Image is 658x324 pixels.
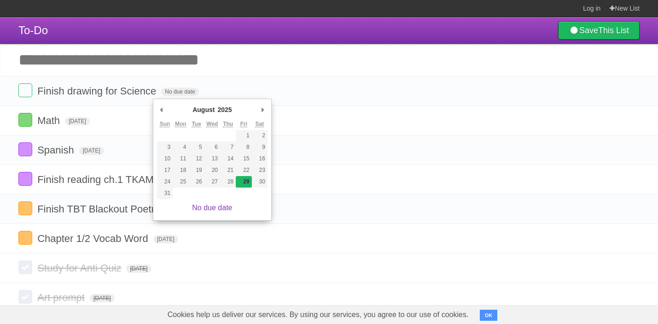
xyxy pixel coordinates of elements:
span: To-Do [18,24,48,36]
button: 7 [220,141,236,153]
button: 23 [252,165,268,176]
button: 5 [188,141,204,153]
button: 19 [188,165,204,176]
button: 15 [236,153,251,165]
button: 24 [157,176,173,188]
span: [DATE] [65,117,90,125]
span: No due date [161,88,198,96]
span: [DATE] [79,147,104,155]
span: [DATE] [153,235,178,243]
div: 2025 [216,103,233,117]
button: 26 [188,176,204,188]
button: 9 [252,141,268,153]
span: Cookies help us deliver our services. By using our services, you agree to our use of cookies. [158,306,478,324]
abbr: Friday [240,121,247,128]
button: 1 [236,130,251,141]
button: 14 [220,153,236,165]
span: [DATE] [126,265,151,273]
abbr: Sunday [160,121,170,128]
abbr: Wednesday [206,121,218,128]
label: Done [18,142,32,156]
label: Done [18,172,32,186]
span: Finish drawing for Science [37,85,158,97]
span: Math [37,115,62,126]
label: Done [18,113,32,127]
button: 29 [236,176,251,188]
abbr: Monday [175,121,186,128]
button: 3 [157,141,173,153]
label: Done [18,260,32,274]
label: Done [18,201,32,215]
abbr: Saturday [255,121,264,128]
button: 18 [173,165,188,176]
span: Art prompt [37,292,87,303]
button: 11 [173,153,188,165]
a: SaveThis List [558,21,640,40]
button: OK [480,310,498,321]
button: Previous Month [157,103,166,117]
button: 28 [220,176,236,188]
span: Study for Anti Quiz [37,262,123,274]
button: 30 [252,176,268,188]
button: 17 [157,165,173,176]
button: 25 [173,176,188,188]
abbr: Thursday [223,121,233,128]
abbr: Tuesday [192,121,201,128]
span: [DATE] [90,294,115,302]
span: Spanish [37,144,76,156]
label: Done [18,83,32,97]
label: Done [18,290,32,304]
a: No due date [192,204,232,212]
button: Next Month [258,103,268,117]
button: 16 [252,153,268,165]
button: 2 [252,130,268,141]
button: 21 [220,165,236,176]
button: 27 [204,176,220,188]
b: This List [598,26,629,35]
label: Done [18,231,32,245]
button: 12 [188,153,204,165]
button: 8 [236,141,251,153]
button: 6 [204,141,220,153]
button: 13 [204,153,220,165]
button: 10 [157,153,173,165]
div: August [191,103,216,117]
button: 4 [173,141,188,153]
span: Chapter 1/2 Vocab Word [37,233,151,244]
button: 20 [204,165,220,176]
span: Finish reading ch.1 TKAM [37,174,156,185]
button: 31 [157,188,173,199]
span: Finish TBT Blackout Poetry [37,203,162,215]
button: 22 [236,165,251,176]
